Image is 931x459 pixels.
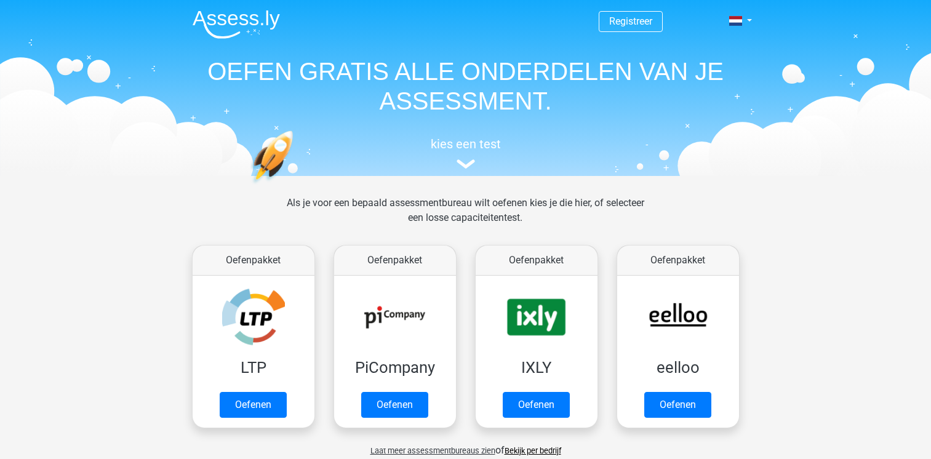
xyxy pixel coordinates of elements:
[361,392,428,418] a: Oefenen
[183,137,749,151] h5: kies een test
[370,446,495,455] span: Laat meer assessmentbureaus zien
[250,130,341,242] img: oefenen
[193,10,280,39] img: Assessly
[183,57,749,116] h1: OEFEN GRATIS ALLE ONDERDELEN VAN JE ASSESSMENT.
[220,392,287,418] a: Oefenen
[457,159,475,169] img: assessment
[183,137,749,169] a: kies een test
[183,433,749,458] div: of
[505,446,561,455] a: Bekijk per bedrijf
[644,392,711,418] a: Oefenen
[277,196,654,240] div: Als je voor een bepaald assessmentbureau wilt oefenen kies je die hier, of selecteer een losse ca...
[609,15,652,27] a: Registreer
[503,392,570,418] a: Oefenen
